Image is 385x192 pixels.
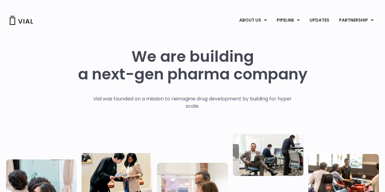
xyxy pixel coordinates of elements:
a: ABOUT USMenu Toggle [234,15,271,26]
a: PARTNERSHIPMenu Toggle [334,15,379,26]
a: PIPELINEMenu Toggle [272,15,304,26]
h1: We are building a next-gen pharma company [78,48,307,83]
a: UPDATES [305,15,334,26]
img: Vial Logo [9,16,33,25]
img: Three people working in an office [233,133,303,176]
p: Vial was founded on a mission to reimagine drug development by building for hyper scale. [87,95,298,110]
